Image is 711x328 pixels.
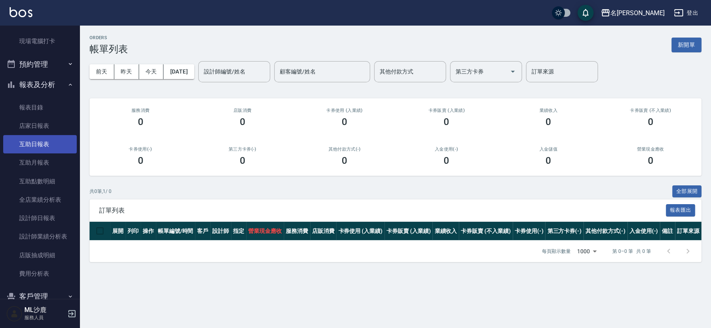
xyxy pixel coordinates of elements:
h2: 卡券使用(-) [99,147,182,152]
th: 卡券使用 (入業績) [336,222,384,241]
button: 預約管理 [3,54,77,75]
h2: 卡券使用 (入業績) [303,108,386,113]
h2: 第三方卡券(-) [201,147,284,152]
h2: 入金儲值 [507,147,590,152]
button: 新開單 [671,38,701,52]
th: 其他付款方式(-) [584,222,627,241]
h2: 入金使用(-) [405,147,488,152]
button: 報表及分析 [3,74,77,95]
h3: 0 [546,155,551,166]
h2: 業績收入 [507,108,590,113]
h3: 0 [240,155,245,166]
button: Open [506,65,519,78]
h3: 0 [444,155,449,166]
a: 報表匯出 [666,206,695,214]
button: [DATE] [163,64,194,79]
div: 名[PERSON_NAME] [610,8,664,18]
a: 新開單 [671,41,701,48]
th: 店販消費 [310,222,337,241]
th: 業績收入 [432,222,459,241]
button: 昨天 [114,64,139,79]
a: 現場電腦打卡 [3,32,77,50]
h3: 服務消費 [99,108,182,113]
th: 卡券販賣 (入業績) [384,222,433,241]
h3: 0 [342,155,347,166]
button: 今天 [139,64,164,79]
th: 設計師 [210,222,231,241]
h2: 卡券販賣 (不入業績) [609,108,692,113]
button: 客戶管理 [3,286,77,307]
h3: 0 [342,116,347,127]
h5: ML沙鹿 [24,306,65,314]
p: 服務人員 [24,314,65,321]
th: 展開 [110,222,125,241]
th: 帳單編號/時間 [156,222,195,241]
h3: 0 [647,155,653,166]
th: 營業現金應收 [246,222,284,241]
button: 登出 [671,6,701,20]
a: 設計師日報表 [3,209,77,227]
a: 店家日報表 [3,117,77,135]
a: 費用分析表 [3,264,77,283]
button: save [578,5,593,21]
a: 互助日報表 [3,135,77,153]
th: 列印 [125,222,141,241]
div: 1000 [574,241,599,262]
button: 報表匯出 [666,204,695,217]
a: 店販抽成明細 [3,246,77,264]
h2: 營業現金應收 [609,147,692,152]
h3: 帳單列表 [90,44,128,55]
p: 第 0–0 筆 共 0 筆 [612,248,651,255]
th: 入金使用(-) [627,222,660,241]
th: 訂單來源 [675,222,701,241]
th: 服務消費 [284,222,310,241]
span: 訂單列表 [99,207,666,215]
a: 報表目錄 [3,98,77,117]
p: 每頁顯示數量 [542,248,571,255]
img: Person [6,306,22,322]
h3: 0 [138,116,143,127]
a: 互助月報表 [3,153,77,172]
h2: 店販消費 [201,108,284,113]
a: 全店業績分析表 [3,191,77,209]
h3: 0 [138,155,143,166]
th: 第三方卡券(-) [545,222,584,241]
th: 卡券販賣 (不入業績) [459,222,512,241]
th: 備註 [660,222,675,241]
th: 卡券使用(-) [513,222,546,241]
p: 共 0 筆, 1 / 0 [90,188,112,195]
button: 名[PERSON_NAME] [597,5,667,21]
h2: 其他付款方式(-) [303,147,386,152]
a: 設計師業績分析表 [3,227,77,246]
h2: 卡券販賣 (入業績) [405,108,488,113]
th: 指定 [231,222,246,241]
h3: 0 [647,116,653,127]
h3: 0 [444,116,449,127]
button: 前天 [90,64,114,79]
a: 互助點數明細 [3,172,77,191]
img: Logo [10,7,32,17]
h3: 0 [546,116,551,127]
h3: 0 [240,116,245,127]
button: 全部展開 [672,185,702,198]
th: 客戶 [195,222,210,241]
h2: ORDERS [90,35,128,40]
th: 操作 [141,222,156,241]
